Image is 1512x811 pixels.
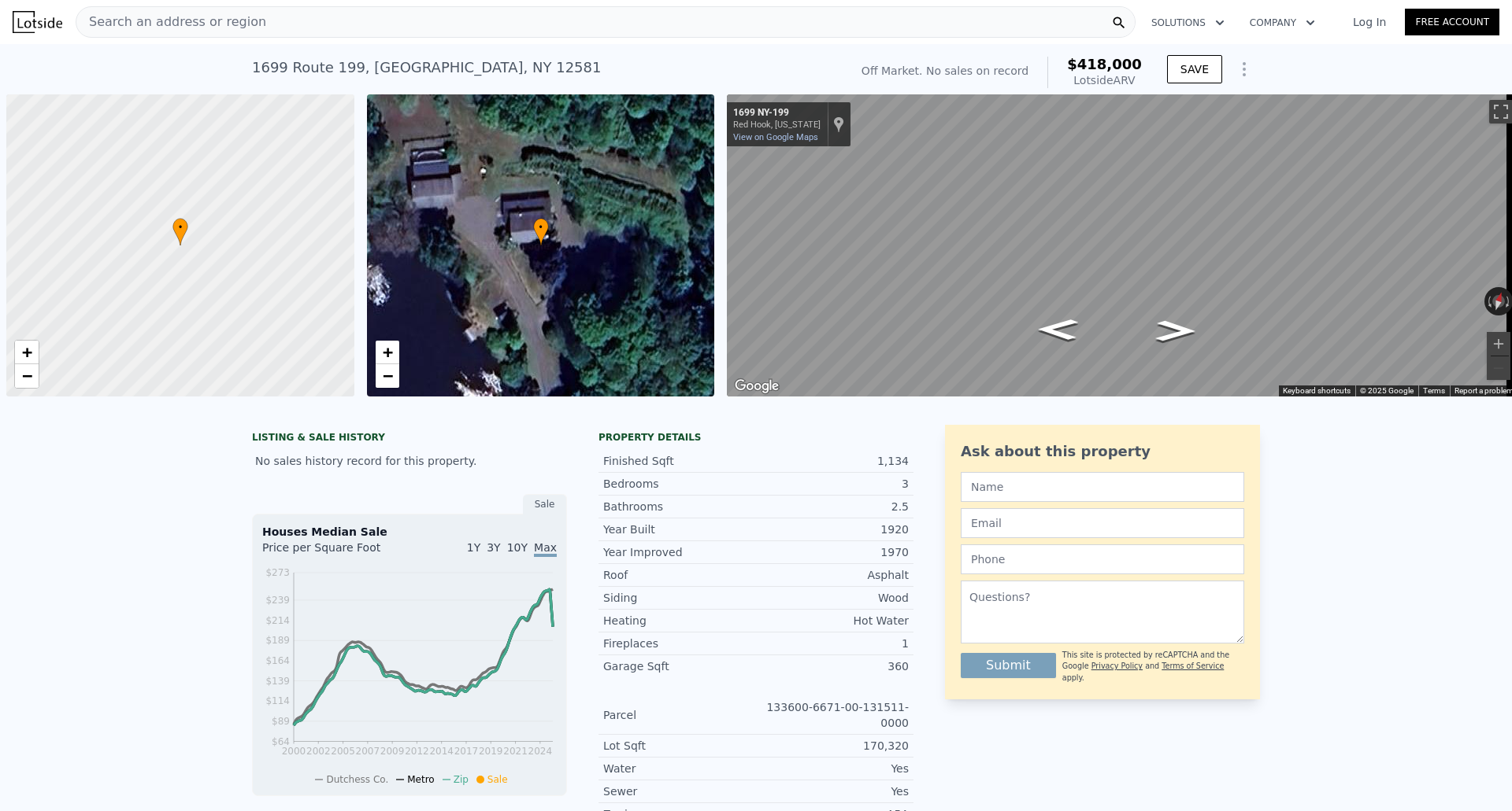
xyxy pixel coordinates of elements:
[603,567,756,583] div: Roof
[533,220,549,234] span: •
[1334,14,1405,30] a: Log In
[756,522,909,537] div: 1920
[756,699,909,731] div: 133600-6671-00-131511-0000
[1162,662,1224,670] a: Terms of Service
[603,453,756,469] div: Finished Sqft
[265,615,290,626] tspan: $214
[528,746,553,757] tspan: 2024
[405,746,429,757] tspan: 2012
[1423,386,1445,395] a: Terms (opens in new tab)
[756,783,909,799] div: Yes
[756,544,909,560] div: 1970
[479,746,503,757] tspan: 2019
[1237,9,1328,37] button: Company
[265,595,290,606] tspan: $239
[15,341,39,364] a: Zoom in
[487,541,500,554] span: 3Y
[252,431,567,447] div: LISTING & SALE HISTORY
[1021,314,1095,345] path: Go West, NY-199
[376,341,399,364] a: Zoom in
[756,658,909,674] div: 360
[265,635,290,646] tspan: $189
[733,120,821,130] div: Red Hook, [US_STATE]
[756,453,909,469] div: 1,134
[756,636,909,651] div: 1
[1139,315,1213,346] path: Go East, NY-199
[1405,9,1499,35] a: Free Account
[172,220,188,234] span: •
[382,366,392,385] span: −
[523,494,567,514] div: Sale
[961,508,1244,538] input: Email
[733,107,821,120] div: 1699 NY-199
[252,447,567,475] div: No sales history record for this property.
[1067,72,1142,88] div: Lotside ARV
[22,342,32,362] span: +
[603,658,756,674] div: Garage Sqft
[833,116,844,133] a: Show location on map
[172,218,188,245] div: •
[272,716,290,727] tspan: $89
[382,342,392,362] span: +
[1488,286,1508,317] button: Reset the view
[265,676,290,687] tspan: $139
[603,783,756,799] div: Sewer
[1091,662,1143,670] a: Privacy Policy
[603,499,756,514] div: Bathrooms
[1067,56,1142,72] span: $418,000
[331,746,355,757] tspan: 2005
[272,736,290,747] tspan: $64
[1228,53,1260,85] button: Show Options
[603,476,756,492] div: Bedrooms
[507,541,528,554] span: 10Y
[756,590,909,606] div: Wood
[380,746,405,757] tspan: 2009
[252,57,601,79] div: 1699 Route 199 , [GEOGRAPHIC_DATA] , NY 12581
[306,746,331,757] tspan: 2002
[603,738,756,754] div: Lot Sqft
[265,695,290,706] tspan: $114
[1062,650,1244,684] div: This site is protected by reCAPTCHA and the Google and apply.
[265,567,290,578] tspan: $273
[603,761,756,776] div: Water
[756,738,909,754] div: 170,320
[603,707,756,723] div: Parcel
[454,746,479,757] tspan: 2017
[961,653,1056,678] button: Submit
[22,366,32,385] span: −
[534,541,557,557] span: Max
[733,132,818,142] a: View on Google Maps
[407,774,434,785] span: Metro
[282,746,306,757] tspan: 2000
[1487,332,1510,356] button: Zoom in
[731,376,783,396] img: Google
[961,544,1244,574] input: Phone
[603,613,756,629] div: Heating
[731,376,783,396] a: Open this area in Google Maps (opens a new window)
[376,364,399,388] a: Zoom out
[756,476,909,492] div: 3
[487,774,508,785] span: Sale
[603,544,756,560] div: Year Improved
[467,541,480,554] span: 1Y
[961,472,1244,502] input: Name
[1139,9,1237,37] button: Solutions
[756,567,909,583] div: Asphalt
[961,441,1244,463] div: Ask about this property
[454,774,469,785] span: Zip
[1484,287,1493,315] button: Rotate counterclockwise
[533,218,549,245] div: •
[756,761,909,776] div: Yes
[429,746,454,757] tspan: 2014
[862,63,1028,79] div: Off Market. No sales on record
[1167,55,1222,83] button: SAVE
[1360,386,1414,395] span: © 2025 Google
[76,13,266,31] span: Search an address or region
[603,522,756,537] div: Year Built
[262,524,557,540] div: Houses Median Sale
[603,636,756,651] div: Fireplaces
[265,655,290,666] tspan: $164
[1487,356,1510,380] button: Zoom out
[1283,385,1351,396] button: Keyboard shortcuts
[262,540,409,565] div: Price per Square Foot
